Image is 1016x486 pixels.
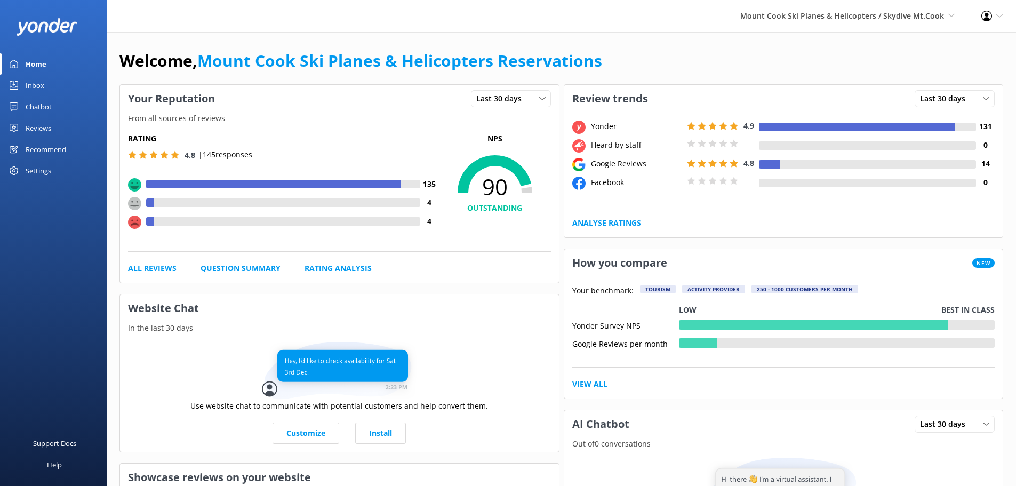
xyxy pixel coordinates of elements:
[572,378,607,390] a: View All
[355,423,406,444] a: Install
[976,139,995,151] h4: 0
[588,158,684,170] div: Google Reviews
[26,75,44,96] div: Inbox
[572,338,679,348] div: Google Reviews per month
[588,177,684,188] div: Facebook
[26,53,46,75] div: Home
[439,202,551,214] h4: OUTSTANDING
[26,117,51,139] div: Reviews
[120,294,559,322] h3: Website Chat
[420,178,439,190] h4: 135
[119,48,602,74] h1: Welcome,
[972,258,995,268] span: New
[682,285,745,293] div: Activity Provider
[976,158,995,170] h4: 14
[476,93,528,105] span: Last 30 days
[185,150,195,160] span: 4.8
[16,18,77,36] img: yonder-white-logo.png
[420,216,439,227] h4: 4
[941,304,995,316] p: Best in class
[564,249,675,277] h3: How you compare
[198,149,252,161] p: | 145 responses
[564,85,656,113] h3: Review trends
[190,400,488,412] p: Use website chat to communicate with potential customers and help convert them.
[572,285,634,298] p: Your benchmark:
[197,50,602,71] a: Mount Cook Ski Planes & Helicopters Reservations
[33,433,76,454] div: Support Docs
[128,133,439,145] h5: Rating
[262,342,417,400] img: conversation...
[976,177,995,188] h4: 0
[588,139,684,151] div: Heard by staff
[273,423,339,444] a: Customize
[572,320,679,330] div: Yonder Survey NPS
[420,197,439,209] h4: 4
[679,304,697,316] p: Low
[128,262,177,274] a: All Reviews
[120,322,559,334] p: In the last 30 days
[976,121,995,132] h4: 131
[47,454,62,475] div: Help
[572,217,641,229] a: Analyse Ratings
[588,121,684,132] div: Yonder
[120,113,559,124] p: From all sources of reviews
[26,139,66,160] div: Recommend
[305,262,372,274] a: Rating Analysis
[564,410,637,438] h3: AI Chatbot
[743,121,754,131] span: 4.9
[439,173,551,200] span: 90
[201,262,281,274] a: Question Summary
[743,158,754,168] span: 4.8
[439,133,551,145] p: NPS
[640,285,676,293] div: Tourism
[920,93,972,105] span: Last 30 days
[751,285,858,293] div: 250 - 1000 customers per month
[564,438,1003,450] p: Out of 0 conversations
[26,96,52,117] div: Chatbot
[26,160,51,181] div: Settings
[740,11,944,21] span: Mount Cook Ski Planes & Helicopters / Skydive Mt.Cook
[120,85,223,113] h3: Your Reputation
[920,418,972,430] span: Last 30 days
